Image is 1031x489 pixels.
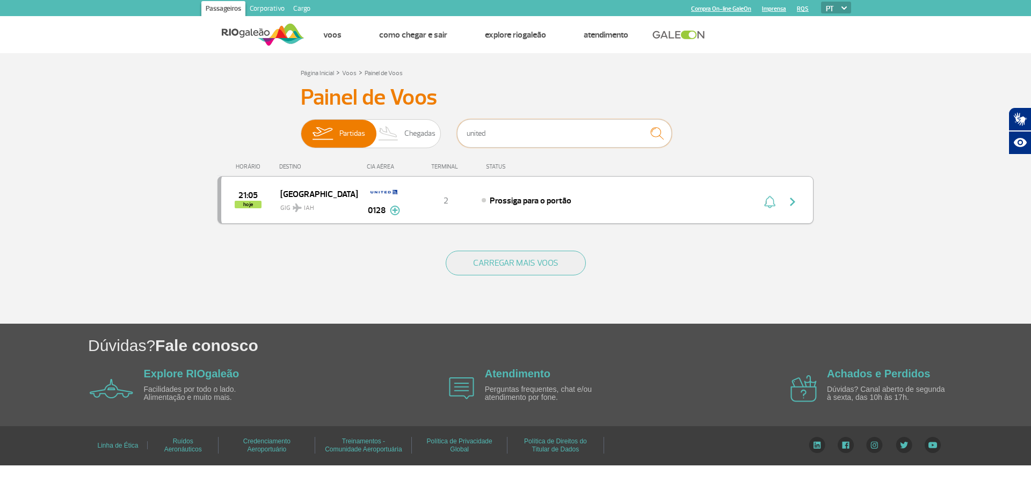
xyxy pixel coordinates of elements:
a: Imprensa [762,5,786,12]
p: Dúvidas? Canal aberto de segunda à sexta, das 10h às 17h. [827,385,950,402]
a: Atendimento [485,368,550,379]
p: Perguntas frequentes, chat e/ou atendimento por fone. [485,385,608,402]
div: STATUS [481,163,568,170]
a: Compra On-line GaleOn [691,5,751,12]
h1: Dúvidas? [88,334,1031,356]
span: 2 [444,195,448,206]
button: Abrir tradutor de língua de sinais. [1008,107,1031,131]
a: Voos [342,69,357,77]
span: Chegadas [404,120,435,148]
button: Abrir recursos assistivos. [1008,131,1031,155]
span: Partidas [339,120,365,148]
a: Passageiros [201,1,245,18]
img: destiny_airplane.svg [293,203,302,212]
span: IAH [304,203,314,213]
img: YouTube [925,437,941,453]
a: Explore RIOgaleão [485,30,546,40]
a: Como chegar e sair [379,30,447,40]
a: Voos [323,30,342,40]
a: Política de Direitos do Titular de Dados [524,434,587,457]
span: [GEOGRAPHIC_DATA] [280,187,349,201]
img: airplane icon [449,377,474,399]
a: Atendimento [584,30,628,40]
img: mais-info-painel-voo.svg [390,206,400,215]
span: Fale conosco [155,337,258,354]
div: HORÁRIO [221,163,279,170]
a: Achados e Perdidos [827,368,930,379]
a: Página Inicial [301,69,334,77]
span: 0128 [368,204,386,217]
p: Facilidades por todo o lado. Alimentação e muito mais. [144,385,267,402]
button: CARREGAR MAIS VOOS [446,251,586,275]
img: seta-direita-painel-voo.svg [786,195,799,208]
span: GIG [280,198,349,213]
div: TERMINAL [411,163,481,170]
img: Twitter [896,437,912,453]
a: RQS [797,5,809,12]
input: Voo, cidade ou cia aérea [457,119,672,148]
img: sino-painel-voo.svg [764,195,775,208]
div: CIA AÉREA [357,163,411,170]
img: Instagram [866,437,883,453]
span: hoje [235,201,262,208]
img: slider-embarque [306,120,339,148]
a: Treinamentos - Comunidade Aeroportuária [325,434,402,457]
div: DESTINO [279,163,358,170]
span: Prossiga para o portão [490,195,571,206]
a: > [359,66,362,78]
a: Linha de Ética [97,438,138,453]
a: Painel de Voos [365,69,403,77]
a: > [336,66,340,78]
h3: Painel de Voos [301,84,730,111]
img: Facebook [838,437,854,453]
a: Explore RIOgaleão [144,368,239,379]
span: 2025-08-27 21:05:00 [238,192,258,199]
a: Política de Privacidade Global [427,434,492,457]
img: airplane icon [790,375,817,402]
div: Plugin de acessibilidade da Hand Talk. [1008,107,1031,155]
a: Corporativo [245,1,289,18]
img: LinkedIn [809,437,825,453]
img: slider-desembarque [373,120,404,148]
img: airplane icon [90,379,133,398]
a: Credenciamento Aeroportuário [243,434,291,457]
a: Ruídos Aeronáuticos [164,434,202,457]
a: Cargo [289,1,315,18]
